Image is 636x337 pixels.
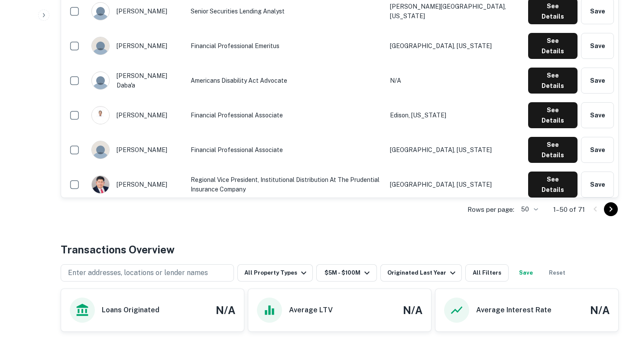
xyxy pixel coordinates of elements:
button: Save [581,137,614,163]
div: [PERSON_NAME] [91,175,182,194]
h6: Average LTV [289,305,333,315]
button: See Details [528,102,578,128]
button: Save your search to get updates of matches that match your search criteria. [512,264,540,282]
img: 1c5u578iilxfi4m4dvc4q810q [92,37,109,55]
td: Americans Disability Act Advocate [186,63,386,98]
td: [GEOGRAPHIC_DATA], [US_STATE] [386,167,524,202]
img: 1517451922295 [92,107,109,124]
h6: Average Interest Rate [476,305,552,315]
img: 9c8pery4andzj6ohjkjp54ma2 [92,3,109,20]
td: Edison, [US_STATE] [386,98,524,133]
button: Go to next page [604,202,618,216]
p: Enter addresses, locations or lender names [68,268,208,278]
td: N/A [386,63,524,98]
button: Save [581,68,614,94]
h6: Loans Originated [102,305,159,315]
button: All Filters [465,264,509,282]
iframe: Chat Widget [593,268,636,309]
div: [PERSON_NAME] [91,141,182,159]
div: [PERSON_NAME] [91,2,182,20]
div: Originated Last Year [387,268,458,278]
div: [PERSON_NAME] [91,37,182,55]
button: Save [581,102,614,128]
button: Save [581,172,614,198]
button: See Details [528,172,578,198]
img: 1689689575376 [92,176,109,193]
button: Save [581,33,614,59]
h4: N/A [216,302,235,318]
h4: Transactions Overview [61,242,175,257]
div: [PERSON_NAME] daba'a [91,71,182,90]
button: Originated Last Year [380,264,462,282]
button: Reset [543,264,571,282]
h4: N/A [590,302,610,318]
button: $5M - $100M [316,264,377,282]
img: 9c8pery4andzj6ohjkjp54ma2 [92,72,109,89]
div: [PERSON_NAME] [91,106,182,124]
button: See Details [528,68,578,94]
button: All Property Types [237,264,313,282]
p: 1–50 of 71 [553,204,585,215]
h4: N/A [403,302,422,318]
td: Regional Vice President, Institutional Distribution at The Prudential Insurance Company [186,167,386,202]
div: 50 [518,203,539,216]
td: [GEOGRAPHIC_DATA], [US_STATE] [386,29,524,63]
img: 1c5u578iilxfi4m4dvc4q810q [92,141,109,159]
p: Rows per page: [467,204,514,215]
td: Financial Professional Associate [186,133,386,167]
button: Enter addresses, locations or lender names [61,264,234,282]
button: See Details [528,33,578,59]
td: [GEOGRAPHIC_DATA], [US_STATE] [386,133,524,167]
button: See Details [528,137,578,163]
td: Financial Professional Emeritus [186,29,386,63]
td: Financial Professional Associate [186,98,386,133]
